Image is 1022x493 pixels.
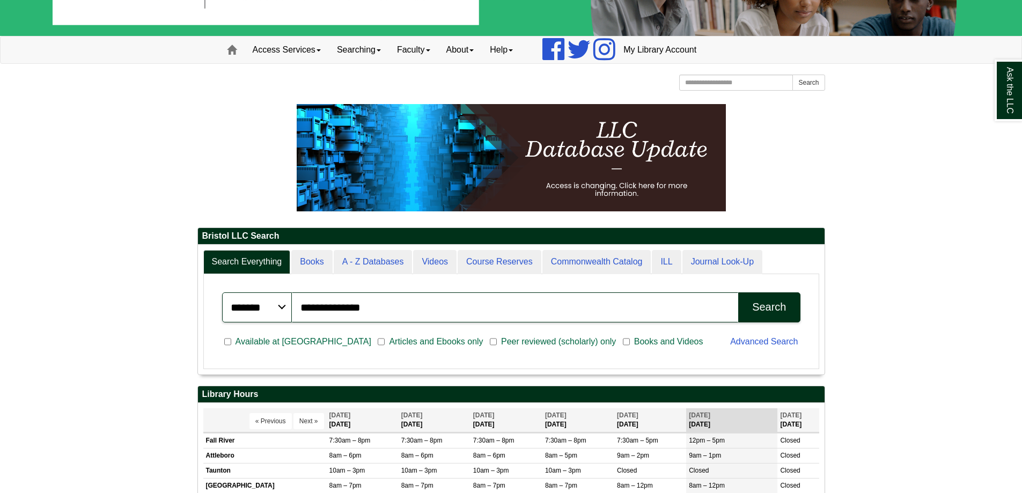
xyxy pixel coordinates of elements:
button: Search [738,292,800,322]
h2: Library Hours [198,386,825,403]
span: 7:30am – 5pm [617,437,658,444]
th: [DATE] [399,408,470,432]
span: [DATE] [689,411,710,419]
span: 7:30am – 8pm [545,437,586,444]
span: 9am – 2pm [617,452,649,459]
span: Closed [780,482,800,489]
span: Closed [780,437,800,444]
input: Articles and Ebooks only [378,337,385,347]
span: [DATE] [329,411,351,419]
button: « Previous [249,413,292,429]
a: Help [482,36,521,63]
th: [DATE] [614,408,686,432]
span: [DATE] [401,411,423,419]
a: Videos [413,250,457,274]
span: 10am – 3pm [545,467,581,474]
span: 12pm – 5pm [689,437,725,444]
a: Advanced Search [730,337,798,346]
span: 8am – 7pm [329,482,362,489]
a: A - Z Databases [334,250,413,274]
a: Course Reserves [458,250,541,274]
a: Books [291,250,332,274]
span: [DATE] [617,411,638,419]
span: Books and Videos [630,335,708,348]
button: Next » [293,413,324,429]
span: Closed [689,467,709,474]
span: 7:30am – 8pm [401,437,443,444]
a: My Library Account [615,36,704,63]
input: Available at [GEOGRAPHIC_DATA] [224,337,231,347]
span: Closed [780,452,800,459]
span: 8am – 7pm [473,482,505,489]
span: 8am – 7pm [401,482,433,489]
span: 9am – 1pm [689,452,721,459]
button: Search [792,75,825,91]
span: [DATE] [545,411,567,419]
span: Articles and Ebooks only [385,335,487,348]
span: Closed [617,467,637,474]
span: 8am – 6pm [329,452,362,459]
div: Search [752,301,786,313]
span: 8am – 7pm [545,482,577,489]
span: Peer reviewed (scholarly) only [497,335,620,348]
span: 8am – 6pm [473,452,505,459]
a: About [438,36,482,63]
th: [DATE] [470,408,542,432]
span: 7:30am – 8pm [473,437,514,444]
th: [DATE] [542,408,614,432]
td: Attleboro [203,448,327,463]
td: Taunton [203,463,327,479]
span: 10am – 3pm [329,467,365,474]
th: [DATE] [777,408,819,432]
span: 8am – 12pm [617,482,653,489]
a: ILL [652,250,681,274]
span: 8am – 6pm [401,452,433,459]
input: Books and Videos [623,337,630,347]
th: [DATE] [327,408,399,432]
h2: Bristol LLC Search [198,228,825,245]
span: [DATE] [473,411,495,419]
span: 10am – 3pm [401,467,437,474]
span: 7:30am – 8pm [329,437,371,444]
span: 8am – 12pm [689,482,725,489]
span: Available at [GEOGRAPHIC_DATA] [231,335,376,348]
a: Journal Look-Up [682,250,762,274]
td: Fall River [203,433,327,448]
span: [DATE] [780,411,802,419]
a: Commonwealth Catalog [542,250,651,274]
img: HTML tutorial [297,104,726,211]
th: [DATE] [686,408,777,432]
input: Peer reviewed (scholarly) only [490,337,497,347]
span: 8am – 5pm [545,452,577,459]
a: Faculty [389,36,438,63]
span: Closed [780,467,800,474]
a: Search Everything [203,250,291,274]
a: Access Services [245,36,329,63]
a: Searching [329,36,389,63]
span: 10am – 3pm [473,467,509,474]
